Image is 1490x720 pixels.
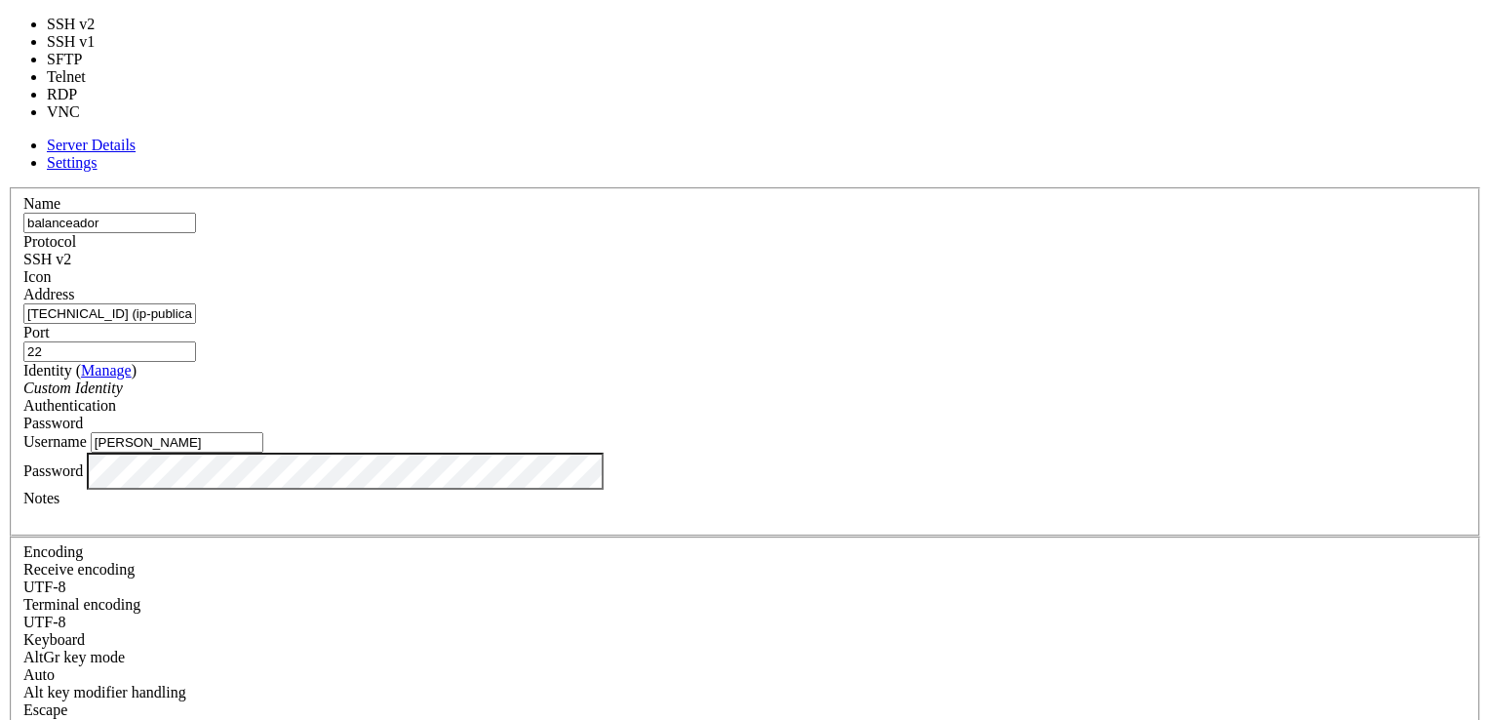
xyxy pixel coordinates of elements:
[23,324,50,340] label: Port
[23,303,196,324] input: Host Name or IP
[23,433,87,450] label: Username
[23,341,196,362] input: Port Number
[23,415,83,431] span: Password
[23,213,196,233] input: Server Name
[23,614,66,630] span: UTF-8
[23,614,1467,631] div: UTF-8
[8,41,16,58] div: (0, 2)
[23,666,55,683] span: Auto
[8,8,1235,24] x-row: Connection timed out
[47,68,118,86] li: Telnet
[23,286,74,302] label: Address
[47,16,118,33] li: SSH v2
[23,195,60,212] label: Name
[23,684,186,700] label: Controls how the Alt key is handled. Escape: Send an ESC prefix. 8-Bit: Add 128 to the typed char...
[23,251,71,267] span: SSH v2
[23,596,140,613] label: The default terminal encoding. ISO-2022 enables character map translations (like graphics maps). ...
[76,362,137,379] span: ( )
[23,701,67,718] span: Escape
[91,432,263,453] input: Login Username
[23,666,1467,684] div: Auto
[81,362,132,379] a: Manage
[47,103,118,121] li: VNC
[8,8,1235,24] x-row: ERROR: Unable to open connection:
[23,268,51,285] label: Icon
[47,51,118,68] li: SFTP
[47,86,118,103] li: RDP
[23,380,123,396] i: Custom Identity
[23,397,116,414] label: Authentication
[8,24,16,41] div: (0, 1)
[23,561,135,578] label: Set the expected encoding for data received from the host. If the encodings do not match, visual ...
[47,33,118,51] li: SSH v1
[47,154,98,171] a: Settings
[23,461,83,478] label: Password
[23,380,1467,397] div: Custom Identity
[23,233,76,250] label: Protocol
[23,490,59,506] label: Notes
[23,701,1467,719] div: Escape
[8,24,1235,41] x-row: Name does not resolve
[47,137,136,153] a: Server Details
[23,579,66,595] span: UTF-8
[23,543,83,560] label: Encoding
[23,251,1467,268] div: SSH v2
[23,649,125,665] label: Set the expected encoding for data received from the host. If the encodings do not match, visual ...
[23,631,85,648] label: Keyboard
[23,362,137,379] label: Identity
[23,415,1467,432] div: Password
[23,579,1467,596] div: UTF-8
